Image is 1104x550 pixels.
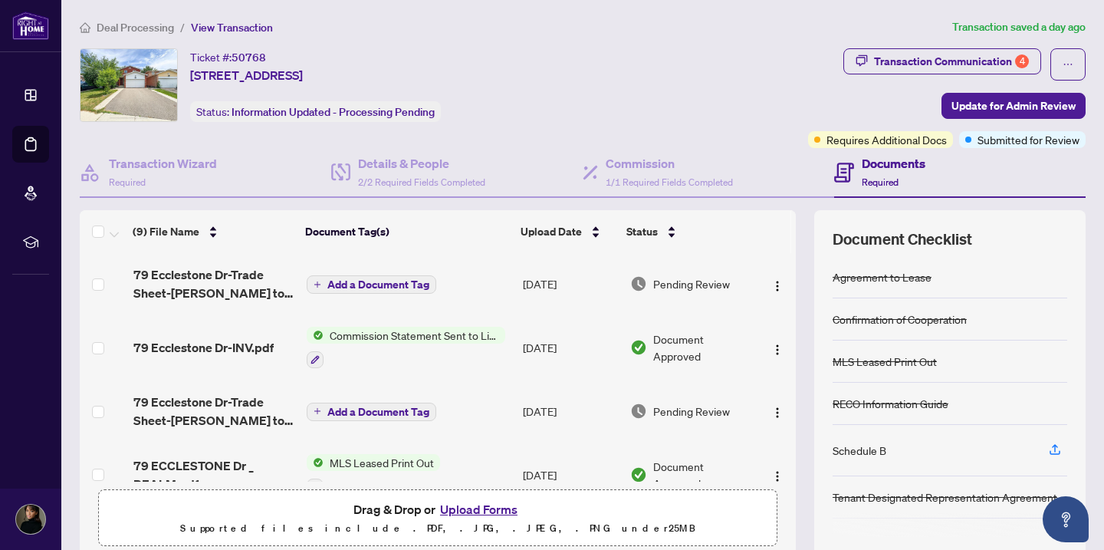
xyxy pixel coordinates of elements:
div: Agreement to Lease [833,268,932,285]
span: Drag & Drop or [353,499,522,519]
button: Logo [765,463,790,487]
span: Submitted for Review [978,131,1079,148]
span: Commission Statement Sent to Listing Brokerage [324,327,505,344]
div: Tenant Designated Representation Agreement [833,489,1057,506]
img: Document Status [630,466,647,483]
img: Document Status [630,339,647,356]
th: (9) File Name [127,210,299,253]
img: Status Icon [307,454,324,471]
h4: Details & People [358,154,485,173]
td: [DATE] [517,380,624,442]
span: Requires Additional Docs [826,131,947,148]
h4: Documents [862,154,925,173]
span: (9) File Name [133,223,199,240]
div: Transaction Communication [874,49,1029,74]
li: / [180,18,185,36]
img: Logo [771,280,784,292]
div: 4 [1015,54,1029,68]
span: 2/2 Required Fields Completed [358,176,485,188]
span: Document Checklist [833,229,972,250]
img: logo [12,12,49,40]
td: [DATE] [517,442,624,508]
div: Status: [190,101,441,122]
span: Pending Review [653,275,730,292]
button: Transaction Communication4 [843,48,1041,74]
button: Add a Document Tag [307,403,436,421]
div: Schedule B [833,442,886,459]
h4: Commission [606,154,733,173]
button: Logo [765,335,790,360]
h4: Transaction Wizard [109,154,217,173]
span: Deal Processing [97,21,174,35]
span: plus [314,281,321,288]
button: Logo [765,272,790,296]
span: Update for Admin Review [951,94,1076,118]
span: 79 ECCLESTONE Dr _ REALM.pdf [133,456,294,493]
span: home [80,22,90,33]
div: MLS Leased Print Out [833,353,937,370]
span: 79 Ecclestone Dr-INV.pdf [133,338,274,357]
button: Status IconCommission Statement Sent to Listing Brokerage [307,327,505,368]
img: Logo [771,407,784,419]
button: Open asap [1043,496,1089,542]
td: [DATE] [517,315,624,380]
img: Status Icon [307,327,324,344]
div: Ticket #: [190,48,266,66]
span: 79 Ecclestone Dr-Trade Sheet-[PERSON_NAME] to Review.pdf [133,265,294,302]
button: Logo [765,399,790,423]
button: Add a Document Tag [307,275,436,294]
span: Add a Document Tag [327,279,429,290]
img: Profile Icon [16,505,45,534]
img: Logo [771,344,784,356]
span: Pending Review [653,403,730,420]
th: Upload Date [514,210,621,253]
th: Status [620,210,754,253]
button: Upload Forms [435,499,522,519]
th: Document Tag(s) [299,210,514,253]
span: 1/1 Required Fields Completed [606,176,733,188]
span: MLS Leased Print Out [324,454,440,471]
span: Document Approved [653,458,752,492]
span: 50768 [232,51,266,64]
span: Upload Date [521,223,582,240]
span: Required [109,176,146,188]
article: Transaction saved a day ago [952,18,1086,36]
span: 79 Ecclestone Dr-Trade Sheet-[PERSON_NAME] to Review.pdf [133,393,294,430]
span: ellipsis [1063,59,1073,70]
button: Add a Document Tag [307,401,436,421]
img: Logo [771,470,784,482]
button: Update for Admin Review [941,93,1086,119]
span: Add a Document Tag [327,407,429,417]
p: Supported files include .PDF, .JPG, .JPEG, .PNG under 25 MB [108,519,767,538]
div: Confirmation of Cooperation [833,311,967,328]
img: Document Status [630,275,647,292]
img: Document Status [630,403,647,420]
span: View Transaction [191,21,273,35]
td: [DATE] [517,253,624,315]
span: Required [862,176,899,188]
button: Status IconMLS Leased Print Out [307,454,440,496]
img: IMG-W12355590_1.jpg [80,49,177,121]
span: [STREET_ADDRESS] [190,66,303,84]
span: Status [626,223,658,240]
button: Add a Document Tag [307,275,436,295]
span: Drag & Drop orUpload FormsSupported files include .PDF, .JPG, .JPEG, .PNG under25MB [99,490,777,547]
span: plus [314,407,321,415]
div: RECO Information Guide [833,395,948,412]
span: Information Updated - Processing Pending [232,105,435,119]
span: Document Approved [653,331,752,364]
